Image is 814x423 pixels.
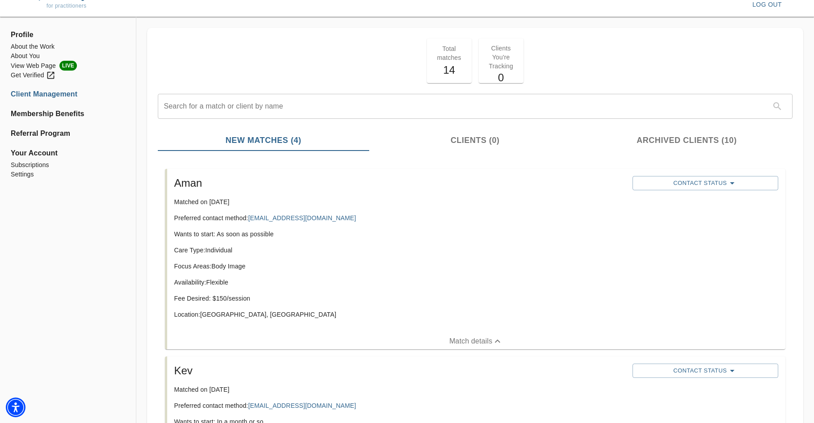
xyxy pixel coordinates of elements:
h5: 0 [484,71,518,85]
span: Profile [11,29,125,40]
h5: 14 [432,63,466,77]
span: LIVE [59,61,77,71]
a: Referral Program [11,128,125,139]
span: New Matches (4) [163,134,364,147]
p: Focus Areas: Body Image [174,262,626,271]
p: Total matches [432,44,466,62]
a: Membership Benefits [11,109,125,119]
a: [EMAIL_ADDRESS][DOMAIN_NAME] [248,402,356,409]
span: for practitioners [46,3,87,9]
p: Preferred contact method: [174,401,626,410]
button: Match details [167,333,785,349]
span: Clients (0) [375,134,576,147]
span: Contact Status [637,178,774,188]
span: Archived Clients (10) [586,134,788,147]
p: Fee Desired: $ 150 /session [174,294,626,303]
div: Get Verified [11,71,55,80]
p: Match details [449,336,492,347]
p: Care Type: Individual [174,246,626,255]
p: Matched on [DATE] [174,197,626,206]
button: Contact Status [633,364,778,378]
span: Your Account [11,148,125,159]
p: Preferred contact method: [174,214,626,222]
li: View Web Page [11,61,125,71]
span: Contact Status [637,365,774,376]
a: View Web PageLIVE [11,61,125,71]
div: Accessibility Menu [6,398,25,417]
h5: Aman [174,176,626,190]
p: Availability: Flexible [174,278,626,287]
a: Get Verified [11,71,125,80]
a: [EMAIL_ADDRESS][DOMAIN_NAME] [248,214,356,222]
p: Wants to start: As soon as possible [174,230,626,239]
a: Settings [11,170,125,179]
a: Subscriptions [11,160,125,170]
button: Contact Status [633,176,778,190]
a: About the Work [11,42,125,51]
p: Matched on [DATE] [174,385,626,394]
p: Clients You're Tracking [484,44,518,71]
a: About You [11,51,125,61]
p: Location: [GEOGRAPHIC_DATA], [GEOGRAPHIC_DATA] [174,310,626,319]
h5: Kev [174,364,626,378]
a: Client Management [11,89,125,100]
